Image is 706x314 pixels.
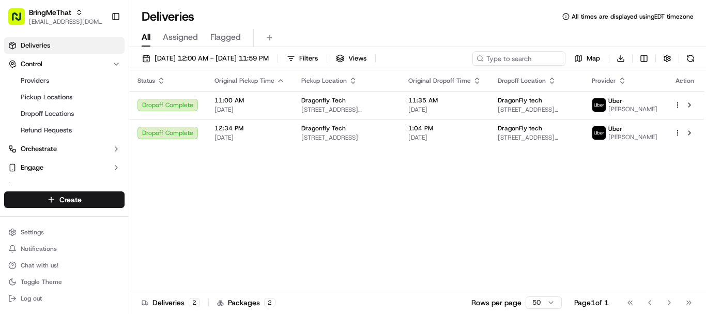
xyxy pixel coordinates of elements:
button: Chat with us! [4,258,125,273]
span: Views [348,54,366,63]
input: Type to search [472,51,565,66]
span: Uber [608,97,622,105]
span: Analytics [21,182,49,191]
span: 12:34 PM [214,124,285,132]
img: uber-new-logo.jpeg [592,98,606,112]
span: Map [587,54,600,63]
span: 11:00 AM [214,96,285,104]
span: [PERSON_NAME] [608,133,657,141]
span: Dropoff Locations [21,109,74,118]
button: Refresh [683,51,698,66]
span: [DATE] [214,106,285,114]
span: Filters [299,54,318,63]
span: Notifications [21,245,57,253]
span: Provider [592,77,616,85]
span: [DATE] [408,133,481,142]
span: DragonFly tech [498,124,542,132]
span: Assigned [163,31,198,43]
span: Dragonfly Tech [301,124,346,132]
span: [STREET_ADDRESS][PERSON_NAME][US_STATE] [301,106,392,114]
span: Orchestrate [21,144,57,154]
button: BringMeThat [29,7,71,18]
span: [PERSON_NAME] [608,105,657,113]
button: Log out [4,291,125,306]
div: 2 [189,298,200,307]
span: Create [59,195,82,205]
a: Deliveries [4,37,125,54]
span: [STREET_ADDRESS][PERSON_NAME] [498,133,575,142]
span: Pickup Location [301,77,347,85]
button: Views [331,51,371,66]
span: Flagged [210,31,241,43]
p: Rows per page [471,297,521,308]
button: BringMeThat[EMAIL_ADDRESS][DOMAIN_NAME] [4,4,107,29]
div: Page 1 of 1 [574,297,609,308]
span: Dropoff Location [498,77,546,85]
span: [DATE] 12:00 AM - [DATE] 11:59 PM [155,54,269,63]
span: Providers [21,76,49,85]
span: Engage [21,163,43,172]
img: uber-new-logo.jpeg [592,126,606,140]
span: Status [137,77,155,85]
h1: Deliveries [142,8,194,25]
span: Pickup Locations [21,93,72,102]
button: Toggle Theme [4,275,125,289]
button: Control [4,56,125,72]
span: [DATE] [408,106,481,114]
button: Settings [4,225,125,240]
a: Analytics [4,178,125,195]
button: Notifications [4,242,125,256]
span: 11:35 AM [408,96,481,104]
button: Map [570,51,605,66]
a: Refund Requests [17,123,112,138]
button: [EMAIL_ADDRESS][DOMAIN_NAME] [29,18,103,26]
span: Deliveries [21,41,50,50]
button: Engage [4,159,125,176]
span: [STREET_ADDRESS][US_STATE] [498,106,575,114]
span: [STREET_ADDRESS] [301,133,392,142]
span: Toggle Theme [21,278,62,286]
span: Chat with us! [21,261,58,270]
span: Settings [21,228,44,236]
span: Control [21,59,42,69]
span: Refund Requests [21,126,72,135]
span: Original Dropoff Time [408,77,471,85]
div: 2 [264,298,275,307]
span: Dragonfly Tech [301,96,346,104]
span: [DATE] [214,133,285,142]
span: DragonFly tech [498,96,542,104]
button: Orchestrate [4,141,125,157]
span: Uber [608,125,622,133]
button: Filters [282,51,323,66]
a: Pickup Locations [17,90,112,104]
span: All times are displayed using EDT timezone [572,12,694,21]
a: Providers [17,73,112,88]
button: [DATE] 12:00 AM - [DATE] 11:59 PM [137,51,273,66]
span: Log out [21,294,42,303]
button: Create [4,191,125,208]
div: Packages [217,297,275,308]
div: Deliveries [142,297,200,308]
span: 1:04 PM [408,124,481,132]
span: All [142,31,150,43]
a: Dropoff Locations [17,107,112,121]
span: Original Pickup Time [214,77,274,85]
div: Action [674,77,696,85]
